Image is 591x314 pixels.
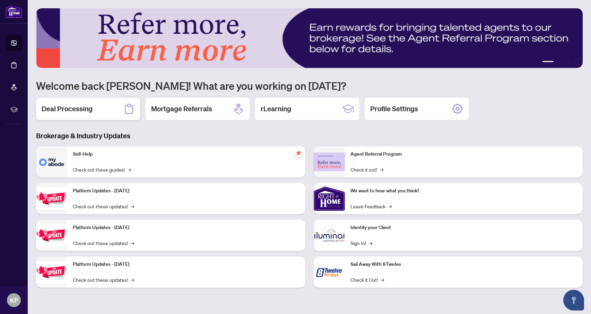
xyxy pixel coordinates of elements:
[131,276,134,284] span: →
[350,276,384,284] a: Check it Out!→
[350,202,392,210] a: Leave Feedback→
[350,150,577,158] p: Agent Referral Program
[350,261,577,268] p: Sail Away With 8Twelve
[314,256,345,288] img: Sail Away With 8Twelve
[36,131,583,141] h3: Brokerage & Industry Updates
[261,104,291,114] h2: rLearning
[36,146,67,177] img: Self-Help
[380,166,383,173] span: →
[128,166,131,173] span: →
[73,166,131,173] a: Check out these guides!→
[369,239,372,247] span: →
[10,295,18,305] span: KP
[556,61,559,64] button: 2
[131,239,134,247] span: →
[36,224,67,246] img: Platform Updates - July 8, 2025
[73,239,134,247] a: Check out these updates!→
[73,261,300,268] p: Platform Updates - [DATE]
[36,79,583,92] h1: Welcome back [PERSON_NAME]! What are you working on [DATE]?
[36,187,67,209] img: Platform Updates - July 21, 2025
[563,290,584,311] button: Open asap
[73,276,134,284] a: Check out these updates!→
[73,187,300,195] p: Platform Updates - [DATE]
[388,202,392,210] span: →
[573,61,576,64] button: 5
[350,166,383,173] a: Check it out!→
[542,61,554,64] button: 1
[73,150,300,158] p: Self-Help
[36,261,67,283] img: Platform Updates - June 23, 2025
[350,239,372,247] a: Sign In!→
[6,5,22,18] img: logo
[294,149,303,157] span: pushpin
[42,104,93,114] h2: Deal Processing
[350,224,577,232] p: Identify your Client
[350,187,577,195] p: We want to hear what you think!
[567,61,570,64] button: 4
[131,202,134,210] span: →
[381,276,384,284] span: →
[314,152,345,172] img: Agent Referral Program
[314,183,345,214] img: We want to hear what you think!
[36,8,583,68] img: Slide 0
[314,220,345,251] img: Identify your Client
[370,104,418,114] h2: Profile Settings
[73,224,300,232] p: Platform Updates - [DATE]
[73,202,134,210] a: Check out these updates!→
[562,61,565,64] button: 3
[151,104,212,114] h2: Mortgage Referrals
